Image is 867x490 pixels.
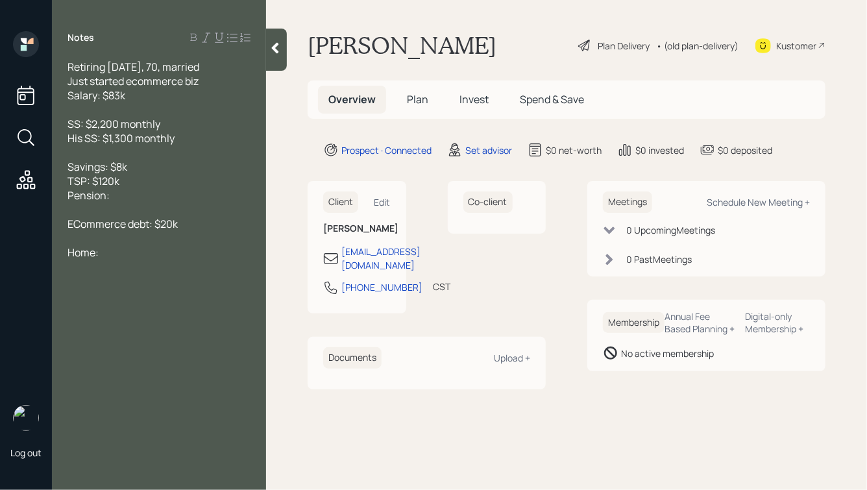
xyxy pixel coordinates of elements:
div: Digital-only Membership + [746,310,810,335]
div: $0 deposited [718,143,772,157]
span: Salary: $83k [67,88,125,103]
span: Invest [459,92,489,106]
div: 0 Upcoming Meeting s [626,223,715,237]
span: SS: $2,200 monthly [67,117,160,131]
div: Annual Fee Based Planning + [665,310,735,335]
span: Plan [407,92,428,106]
label: Notes [67,31,94,44]
h6: [PERSON_NAME] [323,223,391,234]
img: hunter_neumayer.jpg [13,405,39,431]
div: $0 net-worth [546,143,602,157]
span: Just started ecommerce biz [67,74,199,88]
div: No active membership [621,347,714,360]
div: • (old plan-delivery) [656,39,739,53]
div: Kustomer [776,39,816,53]
span: Spend & Save [520,92,584,106]
div: Plan Delivery [598,39,650,53]
span: Home: [67,245,99,260]
span: Pension: [67,188,110,202]
div: $0 invested [635,143,684,157]
span: His SS: $1,300 monthly [67,131,175,145]
span: Overview [328,92,376,106]
h6: Membership [603,312,665,334]
div: CST [433,280,450,293]
div: Upload + [494,352,530,364]
div: [EMAIL_ADDRESS][DOMAIN_NAME] [341,245,421,272]
h1: [PERSON_NAME] [308,31,496,60]
div: Edit [374,196,391,208]
h6: Documents [323,347,382,369]
div: 0 Past Meeting s [626,252,692,266]
div: Log out [10,447,42,459]
span: Savings: $8k [67,160,127,174]
h6: Client [323,191,358,213]
div: Prospect · Connected [341,143,432,157]
h6: Co-client [463,191,513,213]
div: Set advisor [465,143,512,157]
div: [PHONE_NUMBER] [341,280,422,294]
h6: Meetings [603,191,652,213]
span: ECommerce debt: $20k [67,217,178,231]
span: TSP: $120k [67,174,119,188]
div: Schedule New Meeting + [707,196,810,208]
span: Retiring [DATE], 70, married [67,60,199,74]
